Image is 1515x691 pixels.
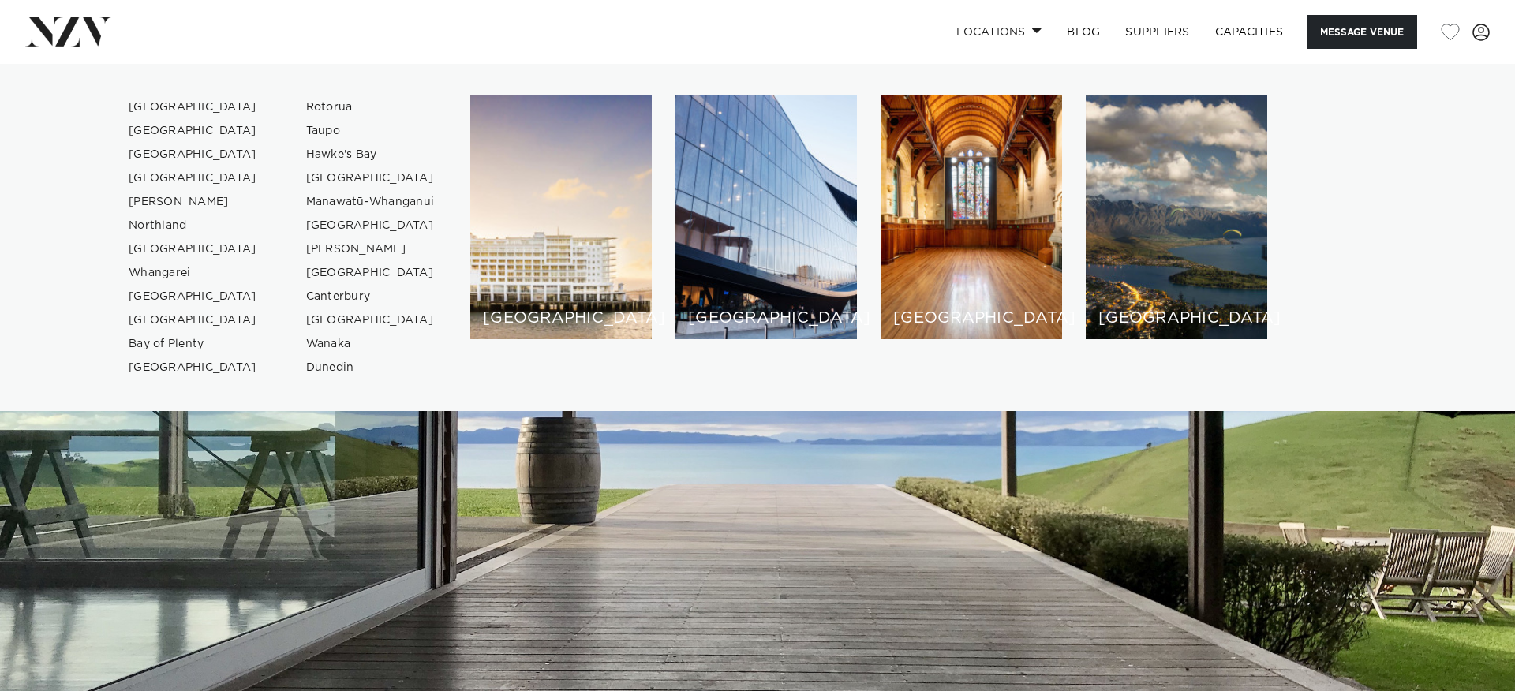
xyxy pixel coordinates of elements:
a: Rotorua [294,95,447,119]
a: [PERSON_NAME] [294,237,447,261]
a: [GEOGRAPHIC_DATA] [294,261,447,285]
a: Bay of Plenty [116,332,270,356]
a: SUPPLIERS [1113,15,1202,49]
a: BLOG [1054,15,1113,49]
a: [GEOGRAPHIC_DATA] [116,166,270,190]
a: Canterbury [294,285,447,308]
button: Message Venue [1307,15,1417,49]
img: nzv-logo.png [25,17,111,46]
a: Hawke's Bay [294,143,447,166]
a: Manawatū-Whanganui [294,190,447,214]
a: Queenstown venues [GEOGRAPHIC_DATA] [1086,95,1267,339]
h6: [GEOGRAPHIC_DATA] [483,310,639,327]
a: [GEOGRAPHIC_DATA] [116,143,270,166]
a: Whangarei [116,261,270,285]
a: Wellington venues [GEOGRAPHIC_DATA] [675,95,857,339]
a: [GEOGRAPHIC_DATA] [294,166,447,190]
a: Auckland venues [GEOGRAPHIC_DATA] [470,95,652,339]
a: Capacities [1203,15,1296,49]
a: Northland [116,214,270,237]
a: [GEOGRAPHIC_DATA] [116,95,270,119]
a: [GEOGRAPHIC_DATA] [294,214,447,237]
a: [GEOGRAPHIC_DATA] [116,119,270,143]
a: [GEOGRAPHIC_DATA] [116,356,270,379]
a: Locations [944,15,1054,49]
a: [PERSON_NAME] [116,190,270,214]
h6: [GEOGRAPHIC_DATA] [893,310,1049,327]
h6: [GEOGRAPHIC_DATA] [688,310,844,327]
a: [GEOGRAPHIC_DATA] [116,285,270,308]
a: [GEOGRAPHIC_DATA] [116,308,270,332]
a: Dunedin [294,356,447,379]
a: Wanaka [294,332,447,356]
a: Taupo [294,119,447,143]
h6: [GEOGRAPHIC_DATA] [1098,310,1255,327]
a: [GEOGRAPHIC_DATA] [116,237,270,261]
a: Christchurch venues [GEOGRAPHIC_DATA] [881,95,1062,339]
a: [GEOGRAPHIC_DATA] [294,308,447,332]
